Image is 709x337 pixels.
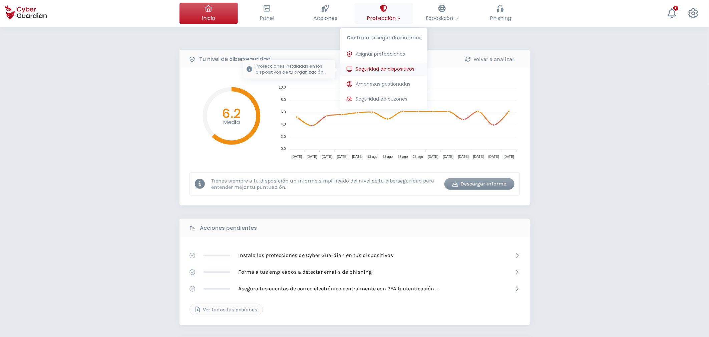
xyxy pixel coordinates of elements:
[256,63,332,75] p: Protecciones instaladas en los dispositivos de tu organización.
[340,28,427,44] p: Controla tu seguridad interna
[673,6,678,11] div: +
[382,155,393,159] tspan: 22 ago
[296,3,355,24] button: Acciones
[281,147,286,151] tspan: 0.0
[313,14,337,22] span: Acciones
[340,48,427,61] button: Asignar protecciones
[352,155,363,159] tspan: [DATE]
[281,122,286,126] tspan: 4.0
[490,14,511,22] span: Phishing
[398,155,408,159] tspan: 27 ago
[367,14,401,22] span: Protección
[443,155,453,159] tspan: [DATE]
[190,304,263,315] button: Ver todas las acciones
[455,53,525,65] button: Volver a analizar
[356,81,410,88] span: Amenazas gestionadas
[356,51,405,58] span: Asignar protecciones
[281,110,286,114] tspan: 6.0
[449,180,509,188] div: Descargar informe
[426,14,458,22] span: Exposición
[239,268,372,276] p: Forma a tus empleados a detectar emails de phishing
[202,14,215,22] span: Inicio
[355,3,413,24] button: ProtecciónControla tu seguridad internaAsignar proteccionesSeguridad de dispositivosProtecciones ...
[281,98,286,102] tspan: 8.0
[356,66,414,73] span: Seguridad de dispositivos
[488,155,499,159] tspan: [DATE]
[503,155,514,159] tspan: [DATE]
[428,155,438,159] tspan: [DATE]
[356,96,407,103] span: Seguridad de buzones
[337,155,348,159] tspan: [DATE]
[239,285,439,292] p: Asegura tus cuentas de correo electrónico centralmente con 2FA (autenticación de doble factor)
[367,155,378,159] tspan: 13 ago
[413,3,471,24] button: Exposición
[473,155,484,159] tspan: [DATE]
[340,78,427,91] button: Amenazas gestionadas
[212,177,439,190] p: Tienes siempre a tu disposición un informe simplificado del nivel de tu ciberseguridad para enten...
[307,155,317,159] tspan: [DATE]
[340,93,427,106] button: Seguridad de buzones
[195,306,258,314] div: Ver todas las acciones
[238,3,296,24] button: Panel
[260,14,274,22] span: Panel
[413,155,423,159] tspan: 28 ago
[460,55,520,63] div: Volver a analizar
[340,63,427,76] button: Seguridad de dispositivosProtecciones instaladas en los dispositivos de tu organización.
[291,155,302,159] tspan: [DATE]
[322,155,332,159] tspan: [DATE]
[471,3,530,24] button: Phishing
[200,224,257,232] b: Acciones pendientes
[200,55,271,63] b: Tu nivel de ciberseguridad
[180,3,238,24] button: Inicio
[281,135,286,139] tspan: 2.0
[458,155,469,159] tspan: [DATE]
[444,178,514,190] button: Descargar informe
[279,86,286,90] tspan: 10.0
[239,252,393,259] p: Instala las protecciones de Cyber Guardian en tus dispositivos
